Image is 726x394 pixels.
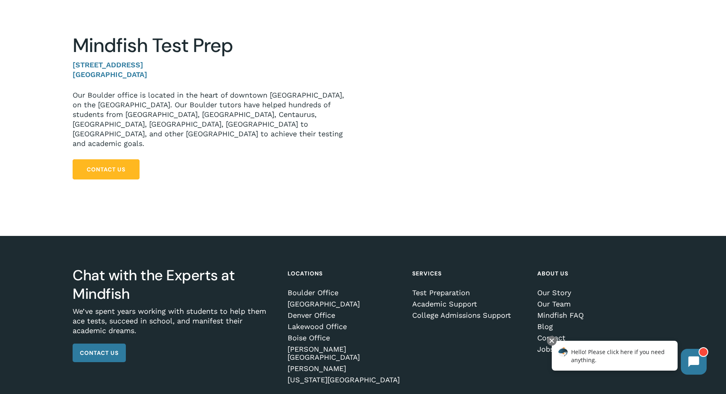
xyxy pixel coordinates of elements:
[537,345,651,353] a: Jobs
[543,334,715,383] iframe: Chatbot
[537,323,651,331] a: Blog
[288,311,401,319] a: Denver Office
[73,306,276,344] p: We’ve spent years working with students to help them ace tests, succeed in school, and manifest t...
[73,266,276,303] h3: Chat with the Experts at Mindfish
[87,165,125,173] span: Contact Us
[288,345,401,361] a: [PERSON_NAME][GEOGRAPHIC_DATA]
[73,90,351,148] p: Our Boulder office is located in the heart of downtown [GEOGRAPHIC_DATA], on the [GEOGRAPHIC_DATA...
[288,266,401,281] h4: Locations
[288,323,401,331] a: Lakewood Office
[537,300,651,308] a: Our Team
[537,289,651,297] a: Our Story
[73,60,143,69] strong: [STREET_ADDRESS]
[412,300,526,308] a: Academic Support
[288,334,401,342] a: Boise Office
[537,334,651,342] a: Contact
[73,34,351,57] h2: Mindfish Test Prep
[288,365,401,373] a: [PERSON_NAME]
[537,311,651,319] a: Mindfish FAQ
[73,344,126,362] a: Contact Us
[73,159,140,179] a: Contact Us
[80,349,119,357] span: Contact Us
[288,300,401,308] a: [GEOGRAPHIC_DATA]
[412,311,526,319] a: College Admissions Support
[73,70,147,79] strong: [GEOGRAPHIC_DATA]
[288,289,401,297] a: Boulder Office
[288,376,401,384] a: [US_STATE][GEOGRAPHIC_DATA]
[537,266,651,281] h4: About Us
[412,266,526,281] h4: Services
[412,289,526,297] a: Test Preparation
